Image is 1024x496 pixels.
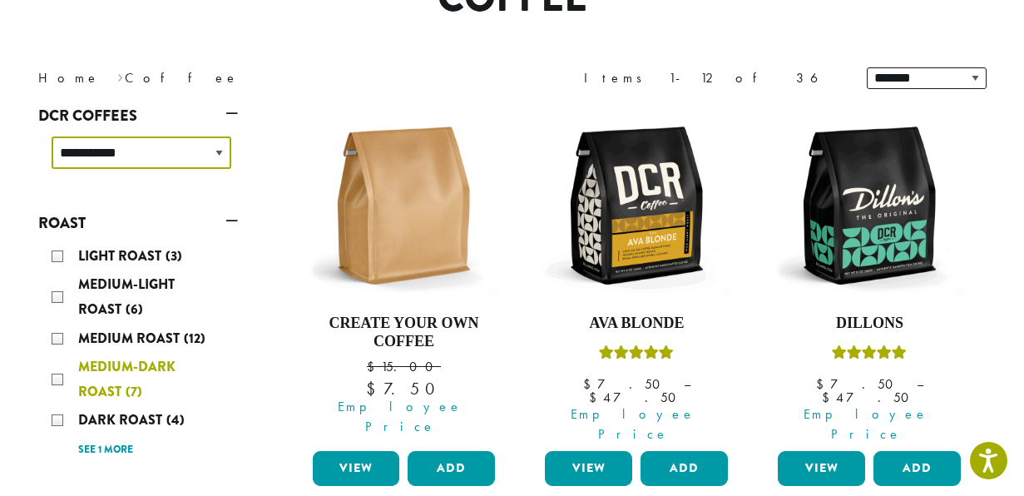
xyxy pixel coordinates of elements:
bdi: 7.50 [366,378,442,399]
span: Employee Price [767,404,965,444]
span: $ [583,375,597,393]
span: Employee Price [302,397,500,437]
span: (3) [166,246,182,265]
button: Add [641,451,728,486]
img: DCR-12oz-Dillons-Stock-scaled.png [774,110,965,301]
nav: Breadcrumb [38,68,487,88]
span: (6) [126,300,143,319]
h4: Create Your Own Coffee [309,315,500,350]
div: Rated 5.00 out of 5 [832,343,907,368]
a: DillonsRated 5.00 out of 5 Employee Price [774,110,965,444]
bdi: 7.50 [816,375,901,393]
a: Home [38,69,100,87]
span: Medium-Light Roast [78,275,175,319]
span: (12) [184,329,205,348]
div: Items 1-12 of 36 [584,68,842,88]
div: DCR Coffees [38,130,238,189]
a: See 1 more [78,442,133,459]
span: – [684,375,690,393]
div: Rated 5.00 out of 5 [599,343,674,368]
a: View [545,451,632,486]
a: Roast [38,209,238,237]
span: $ [816,375,830,393]
button: Add [408,451,495,486]
bdi: 47.50 [589,389,684,406]
bdi: 7.50 [583,375,668,393]
span: – [917,375,923,393]
span: Medium Roast [78,329,184,348]
div: Roast [38,237,238,468]
img: DCR-12oz-Ava-Blonde-Stock-scaled.png [541,110,732,301]
a: DCR Coffees [38,102,238,130]
h4: Ava Blonde [541,315,732,333]
img: 12oz-Label-Free-Bag-KRAFT-e1707417954251.png [308,110,499,301]
span: (7) [126,382,142,401]
a: View [778,451,865,486]
a: Ava BlondeRated 5.00 out of 5 Employee Price [541,110,732,444]
span: $ [822,389,836,406]
span: › [117,62,123,88]
span: $ [366,378,383,399]
h4: Dillons [774,315,965,333]
bdi: 47.50 [822,389,917,406]
span: (4) [166,410,185,429]
span: Dark Roast [78,410,166,429]
bdi: 15.00 [367,358,441,375]
span: Employee Price [534,404,732,444]
span: Light Roast [78,246,166,265]
span: $ [589,389,603,406]
span: Medium-Dark Roast [78,357,176,401]
a: View [313,451,400,486]
a: Create Your Own Coffee $15.00 Employee Price [309,110,500,444]
span: $ [367,358,381,375]
button: Add [873,451,961,486]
